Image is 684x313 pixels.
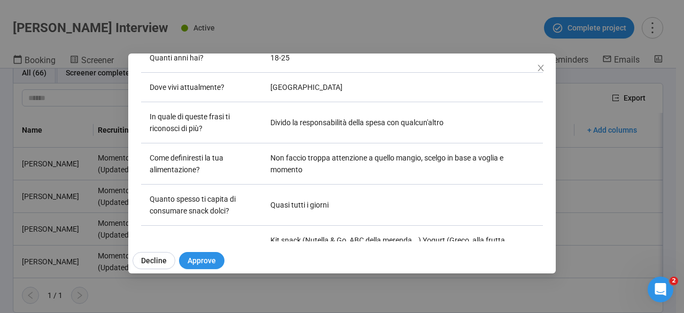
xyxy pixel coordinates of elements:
td: Quanto spesso ti capita di consumare snack dolci? [141,185,262,226]
td: Dove vivi attualmente? [141,73,262,102]
td: Divido la responsabilità della spesa con qualcun'altro [262,102,543,143]
td: In quale di queste frasi ti riconosci di più? [141,102,262,143]
td: Quanti anni hai? [141,43,262,73]
td: Non faccio troppa attenzione a quello mangio, scelgo in base a voglia e momento [262,143,543,185]
button: Close [535,63,547,74]
button: Decline [133,252,175,269]
span: close [537,64,545,72]
span: Decline [141,255,167,266]
span: Approve [188,255,216,266]
span: 2 [670,277,678,285]
iframe: Intercom live chat [648,277,673,302]
td: Quasi tutti i giorni [262,185,543,226]
td: 18-25 [262,43,543,73]
td: Come definiresti la tua alimentazione? [141,143,262,185]
button: Approve [179,252,224,269]
td: [GEOGRAPHIC_DATA] [262,73,543,102]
